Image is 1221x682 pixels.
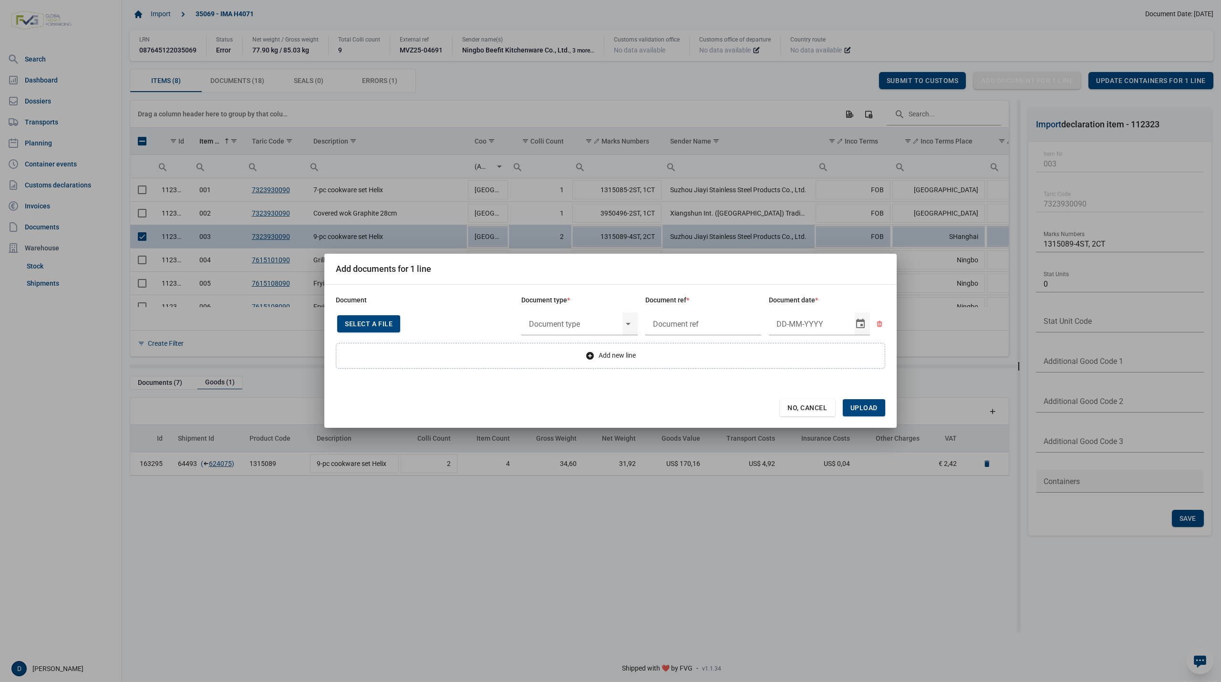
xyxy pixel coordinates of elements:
[521,312,622,335] input: Document type
[345,320,393,328] span: Select a file
[855,312,866,335] div: Select
[780,399,835,416] div: No, Cancel
[336,343,885,369] div: Add new line
[850,404,878,412] span: Upload
[622,312,634,335] div: Select
[336,296,514,305] div: Document
[645,312,762,335] input: Document ref
[645,296,762,305] div: Document ref
[336,263,431,274] div: Add documents for 1 line
[521,296,638,305] div: Document type
[843,399,885,416] div: Upload
[769,312,855,335] input: Document date
[337,315,400,332] div: Select a file
[769,296,885,305] div: Document date
[787,404,828,412] span: No, Cancel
